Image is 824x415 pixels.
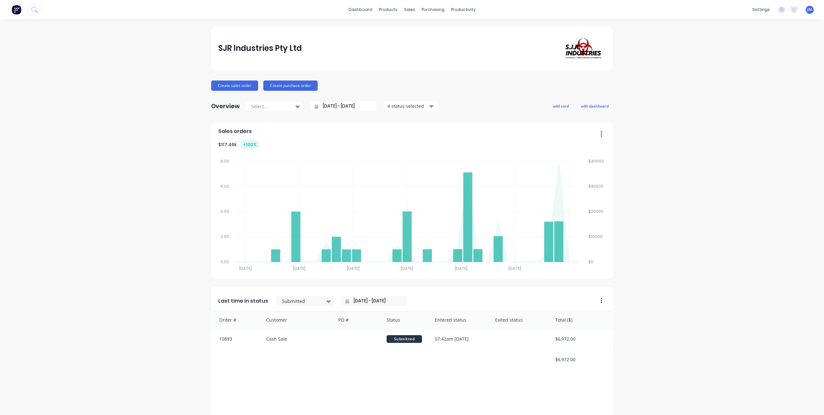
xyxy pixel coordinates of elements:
div: Overview [211,100,240,113]
span: JM [807,7,812,13]
div: products [376,5,401,14]
div: Customer [260,311,332,328]
tspan: [DATE] [509,266,521,271]
tspan: $20000 [589,209,604,214]
div: Exited status [489,311,549,328]
tspan: [DATE] [401,266,414,271]
tspan: $10000 [589,234,603,240]
div: sales [401,5,418,14]
tspan: [DATE] [293,266,305,271]
tspan: 6.00 [220,184,229,189]
tspan: $40000 [589,158,605,164]
span: Sales orders [218,127,252,135]
div: 07:42am [DATE] [428,329,489,349]
tspan: [DATE] [347,266,360,271]
div: 10893 [211,329,260,349]
button: edit dashboard [577,102,613,110]
input: Filter by date [349,296,405,306]
img: Factory [12,5,21,14]
div: Cash Sale [260,329,332,349]
div: SJR Industries Pty Ltd [218,42,302,55]
div: settings [749,5,773,14]
tspan: [DATE] [239,266,251,271]
button: 4 status selected [384,101,439,111]
a: dashboard [345,5,376,14]
img: SJR Industries Pty Ltd [561,35,606,62]
tspan: 2.00 [221,234,229,240]
div: $ 117.46k [218,139,259,150]
div: Order # [211,311,260,328]
button: add card [549,102,573,110]
div: purchasing [418,5,448,14]
tspan: $0 [589,259,594,265]
span: Submitted [387,335,422,343]
tspan: 0.00 [220,259,229,265]
tspan: [DATE] [455,266,468,271]
tspan: 4.00 [220,209,229,214]
button: Create sales order [211,80,258,91]
button: Create purchase order [263,80,318,91]
div: + 100 % [240,139,259,150]
div: Total ($) [549,311,613,328]
div: productivity [448,5,479,14]
div: PO # [332,311,380,328]
div: Entered status [428,311,489,328]
div: $6,972.00 [549,350,613,369]
div: $6,972.00 [549,329,613,349]
tspan: $30000 [589,184,604,189]
div: Status [380,311,428,328]
div: 4 status selected [388,103,428,109]
tspan: 8.00 [220,158,229,164]
span: Last time in status [218,297,268,305]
